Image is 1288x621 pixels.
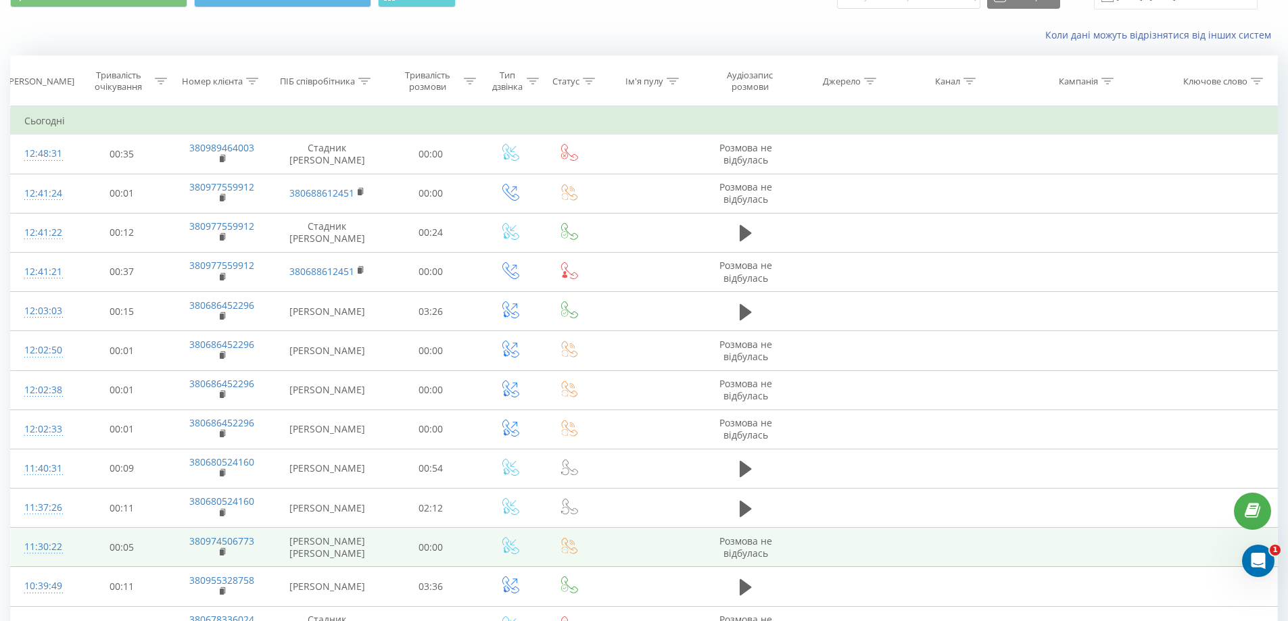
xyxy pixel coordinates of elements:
a: 380688612451 [289,265,354,278]
a: 380977559912 [189,259,254,272]
span: Розмова не відбулась [719,338,772,363]
div: Тривалість розмови [394,70,461,93]
a: 380686452296 [189,299,254,312]
span: Розмова не відбулась [719,535,772,560]
div: 12:41:22 [24,220,59,246]
a: 380680524160 [189,495,254,507]
span: 1 [1270,545,1281,555]
td: 00:01 [73,409,171,449]
div: Аудіозапис розмови [711,70,789,93]
div: ПІБ співробітника [280,76,355,87]
td: 00:01 [73,370,171,409]
td: 00:00 [382,528,480,567]
div: Джерело [823,76,861,87]
div: 12:03:03 [24,298,59,324]
td: [PERSON_NAME] [272,567,382,606]
div: 12:41:24 [24,180,59,207]
div: Ключове слово [1183,76,1247,87]
td: 00:09 [73,449,171,488]
td: 00:15 [73,292,171,331]
a: 380686452296 [189,377,254,390]
span: Розмова не відбулась [719,180,772,205]
td: 00:00 [382,331,480,370]
td: Стадник [PERSON_NAME] [272,213,382,252]
a: 380977559912 [189,180,254,193]
div: 12:41:21 [24,259,59,285]
div: Номер клієнта [182,76,243,87]
iframe: Intercom live chat [1242,545,1274,577]
a: 380955328758 [189,574,254,587]
td: 03:36 [382,567,480,606]
td: 00:35 [73,134,171,174]
a: 380688612451 [289,187,354,199]
td: 00:05 [73,528,171,567]
td: 00:11 [73,489,171,528]
span: Розмова не відбулась [719,141,772,166]
td: 00:00 [382,409,480,449]
div: 12:02:50 [24,337,59,364]
a: 380686452296 [189,338,254,351]
td: [PERSON_NAME] [272,292,382,331]
td: 00:37 [73,252,171,291]
td: 00:11 [73,567,171,606]
td: [PERSON_NAME] [272,449,382,488]
a: 380977559912 [189,220,254,232]
div: 12:02:33 [24,416,59,443]
td: 00:00 [382,252,480,291]
a: Коли дані можуть відрізнятися вiд інших систем [1045,28,1278,41]
td: [PERSON_NAME] [PERSON_NAME] [272,528,382,567]
span: Розмова не відбулась [719,259,772,284]
td: [PERSON_NAME] [272,409,382,449]
div: Статус [552,76,579,87]
td: 00:24 [382,213,480,252]
td: 00:00 [382,174,480,213]
td: 00:01 [73,331,171,370]
div: Ім'я пулу [625,76,663,87]
td: 00:12 [73,213,171,252]
div: 10:39:49 [24,573,59,599]
td: 02:12 [382,489,480,528]
div: 11:37:26 [24,495,59,521]
div: 11:40:31 [24,455,59,482]
td: 00:01 [73,174,171,213]
td: Стадник [PERSON_NAME] [272,134,382,174]
td: 00:00 [382,134,480,174]
a: 380680524160 [189,455,254,468]
div: Тип дзвінка [492,70,523,93]
td: [PERSON_NAME] [272,331,382,370]
td: 00:00 [382,370,480,409]
div: [PERSON_NAME] [6,76,74,87]
td: [PERSON_NAME] [272,489,382,528]
span: Розмова не відбулась [719,377,772,402]
span: Розмова не відбулась [719,416,772,441]
div: 12:02:38 [24,377,59,403]
a: 380974506773 [189,535,254,547]
div: Кампанія [1059,76,1098,87]
div: Тривалість очікування [85,70,152,93]
div: 12:48:31 [24,141,59,167]
td: Сьогодні [11,107,1278,134]
td: [PERSON_NAME] [272,370,382,409]
td: 00:54 [382,449,480,488]
a: 380686452296 [189,416,254,429]
div: Канал [935,76,960,87]
div: 11:30:22 [24,534,59,560]
a: 380989464003 [189,141,254,154]
td: 03:26 [382,292,480,331]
